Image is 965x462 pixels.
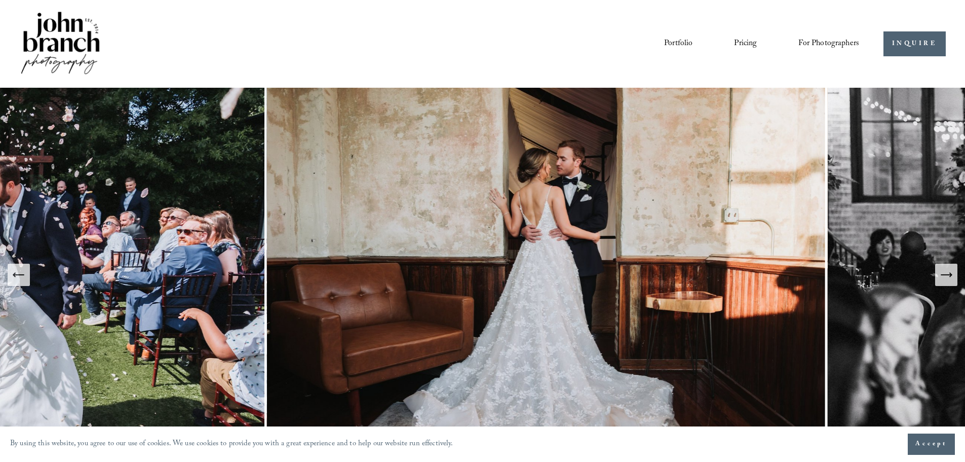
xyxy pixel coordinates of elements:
span: Accept [915,439,947,449]
a: INQUIRE [883,31,946,56]
img: Raleigh Wedding Photographer [267,88,828,462]
a: Portfolio [664,35,692,52]
a: folder dropdown [798,35,859,52]
button: Accept [908,434,955,455]
a: Pricing [734,35,757,52]
button: Next Slide [935,264,957,286]
img: John Branch IV Photography [19,10,101,78]
span: For Photographers [798,36,859,52]
p: By using this website, you agree to our use of cookies. We use cookies to provide you with a grea... [10,437,453,452]
button: Previous Slide [8,264,30,286]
